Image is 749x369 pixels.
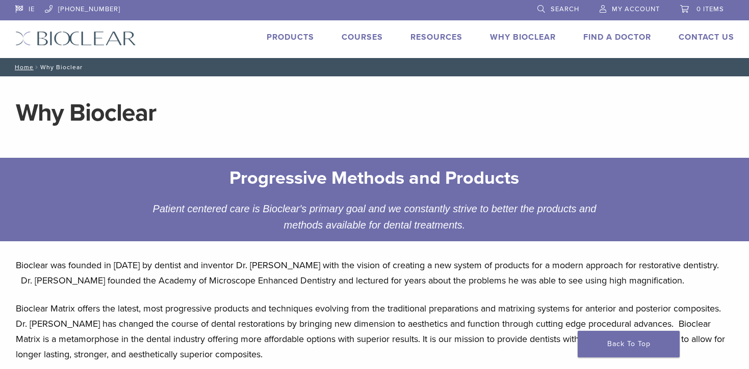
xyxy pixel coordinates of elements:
[12,64,34,71] a: Home
[16,301,734,362] p: Bioclear Matrix offers the latest, most progressive products and techniques evolving from the tra...
[267,32,314,42] a: Products
[34,65,40,70] span: /
[133,166,616,190] h2: Progressive Methods and Products
[16,258,734,288] p: Bioclear was founded in [DATE] by dentist and inventor Dr. [PERSON_NAME] with the vision of creat...
[612,5,660,13] span: My Account
[125,201,624,233] div: Patient centered care is Bioclear's primary goal and we constantly strive to better the products ...
[410,32,462,42] a: Resources
[15,31,136,46] img: Bioclear
[578,331,680,357] a: Back To Top
[583,32,651,42] a: Find A Doctor
[551,5,579,13] span: Search
[696,5,724,13] span: 0 items
[8,58,742,76] nav: Why Bioclear
[679,32,734,42] a: Contact Us
[16,101,734,125] h1: Why Bioclear
[490,32,556,42] a: Why Bioclear
[342,32,383,42] a: Courses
